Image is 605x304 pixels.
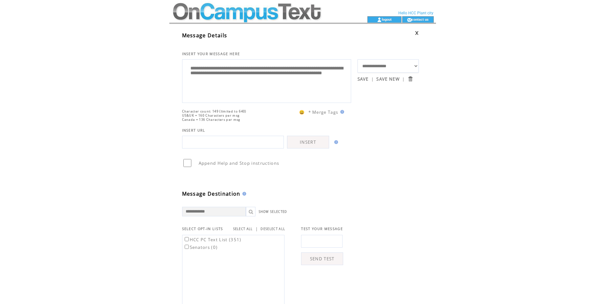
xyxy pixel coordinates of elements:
[182,118,240,122] span: Canada = 136 Characters per msg
[182,32,227,39] span: Message Details
[376,76,400,82] a: SAVE NEW
[332,140,338,144] img: help.gif
[299,109,305,115] span: 😀
[358,76,369,82] a: SAVE
[233,227,253,231] a: SELECT ALL
[301,252,343,265] a: SEND TEST
[182,113,240,118] span: US&UK = 160 Characters per msg
[407,76,413,82] input: Submit
[240,192,246,196] img: help.gif
[259,210,287,214] a: SHOW SELECTED
[183,237,241,242] label: HCC PC Text List (351)
[182,190,240,197] span: Message Destination
[377,17,382,22] img: account_icon.gif
[182,227,223,231] span: SELECT OPT-IN LISTS
[255,226,258,232] span: |
[199,160,279,166] span: Append Help and Stop instructions
[182,128,205,133] span: INSERT URL
[301,227,343,231] span: TEST YOUR MESSAGE
[382,17,392,21] a: logout
[261,227,285,231] a: DESELECT ALL
[182,109,247,113] span: Character count: 149 (limited to 640)
[398,11,433,15] span: Hello HCC Plant city
[183,244,218,250] label: Senators (0)
[182,52,240,56] span: INSERT YOUR MESSAGE HERE
[402,76,405,82] span: |
[287,136,329,148] a: INSERT
[338,110,344,114] img: help.gif
[407,17,412,22] img: contact_us_icon.gif
[185,245,189,249] input: Senators (0)
[308,109,338,115] span: * Merge Tags
[412,17,429,21] a: contact us
[371,76,374,82] span: |
[185,237,189,241] input: HCC PC Text List (351)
